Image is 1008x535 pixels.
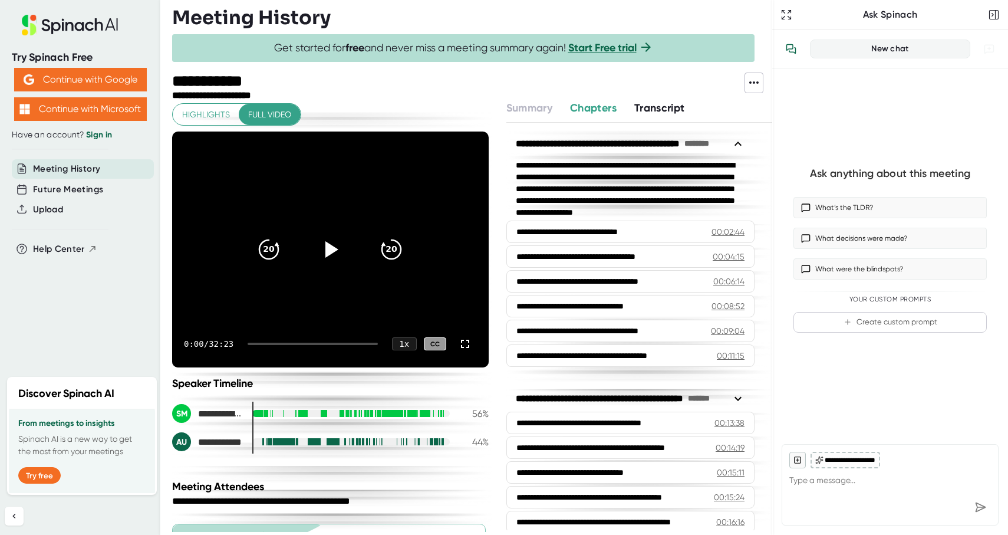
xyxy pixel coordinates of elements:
span: Summary [506,101,552,114]
a: Sign in [86,130,112,140]
div: 0:00 / 32:23 [184,339,233,349]
button: Summary [506,100,552,116]
button: Help Center [33,242,97,256]
button: What decisions were made? [793,228,987,249]
b: free [345,41,364,54]
div: 56 % [459,408,489,419]
span: Help Center [33,242,85,256]
p: Spinach AI is a new way to get the most from your meetings [18,433,146,458]
button: Upload [33,203,63,216]
div: Speaker Timeline [172,377,489,390]
button: Future Meetings [33,183,103,196]
div: 00:16:16 [716,516,745,528]
span: Chapters [570,101,617,114]
button: What were the blindspots? [793,258,987,280]
button: Try free [18,467,61,484]
button: Continue with Microsoft [14,97,147,121]
div: 1 x [392,337,417,350]
div: 00:08:52 [711,300,745,312]
div: Try Spinach Free [12,51,149,64]
button: Full video [239,104,301,126]
button: Highlights [173,104,239,126]
button: Create custom prompt [793,312,987,333]
button: What’s the TLDR? [793,197,987,218]
button: Collapse sidebar [5,507,24,526]
div: Sebastián Medrano [172,404,243,423]
button: Transcript [634,100,685,116]
div: Meeting Attendees [172,480,492,493]
div: SM [172,404,191,423]
div: 00:15:24 [714,491,745,503]
button: View conversation history [779,37,803,61]
div: 00:14:19 [716,442,745,454]
h3: From meetings to insights [18,419,146,428]
div: Asael Urbano [172,432,243,451]
div: 00:02:44 [711,226,745,238]
div: 44 % [459,436,489,448]
span: Highlights [182,107,230,122]
div: New chat [818,44,963,54]
div: Ask Spinach [795,9,986,21]
div: AU [172,432,191,451]
span: Full video [248,107,291,122]
div: 00:15:11 [717,467,745,478]
button: Meeting History [33,162,100,176]
div: Your Custom Prompts [793,296,987,304]
div: 00:04:15 [713,251,745,262]
button: Chapters [570,100,617,116]
h2: Discover Spinach AI [18,386,114,402]
div: Send message [970,497,991,518]
div: 00:11:15 [717,350,745,362]
button: Close conversation sidebar [986,6,1002,23]
button: Continue with Google [14,68,147,91]
div: 00:09:04 [711,325,745,337]
h3: Meeting History [172,6,331,29]
button: Expand to Ask Spinach page [778,6,795,23]
span: Transcript [634,101,685,114]
div: Have an account? [12,130,149,140]
img: Aehbyd4JwY73AAAAAElFTkSuQmCC [24,74,34,85]
span: Get started for and never miss a meeting summary again! [274,41,653,55]
div: CC [424,337,446,351]
div: Ask anything about this meeting [810,167,970,180]
a: Start Free trial [568,41,637,54]
div: 00:06:14 [713,275,745,287]
div: 00:13:38 [714,417,745,429]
